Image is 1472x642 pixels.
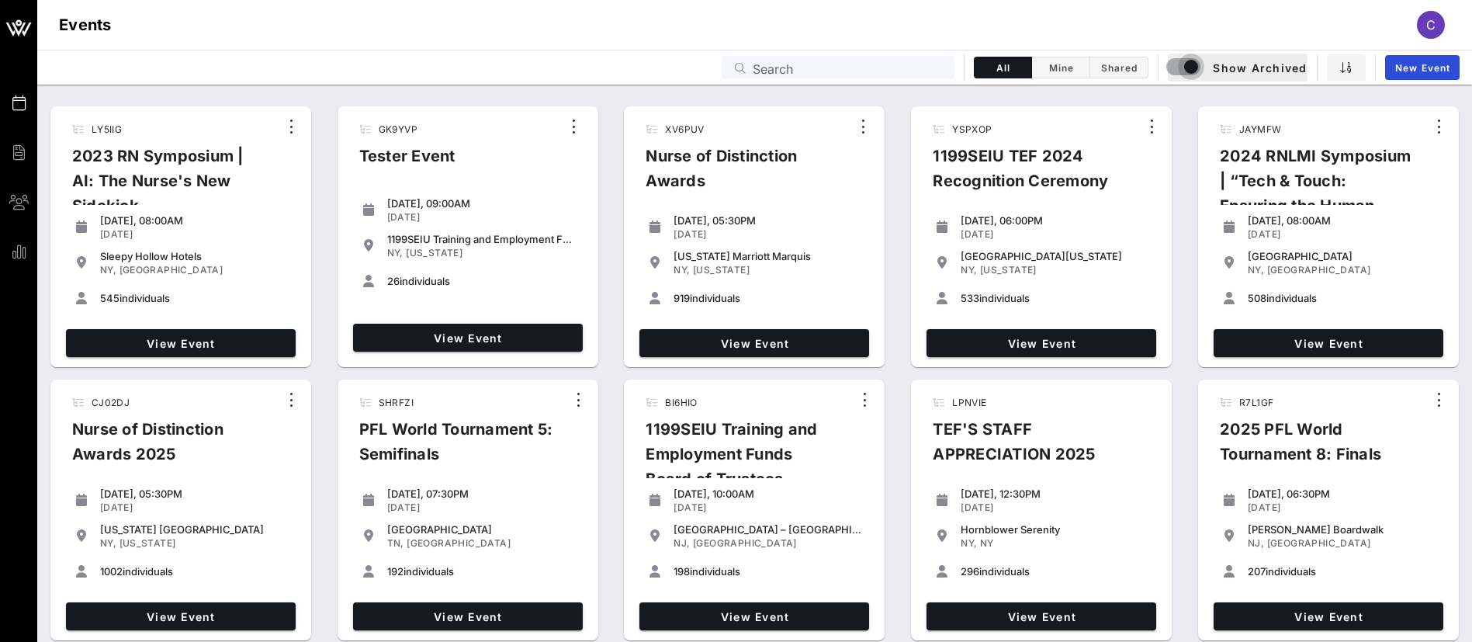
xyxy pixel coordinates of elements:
[60,417,279,479] div: Nurse of Distinction Awards 2025
[100,228,289,241] div: [DATE]
[100,214,289,227] div: [DATE], 08:00AM
[1248,292,1437,304] div: individuals
[1248,523,1437,536] div: [PERSON_NAME] Boardwalk
[387,488,577,500] div: [DATE], 07:30PM
[406,247,462,259] span: [US_STATE]
[387,537,404,549] span: TN,
[387,233,577,245] div: 1199SEIU Training and Employment Funds
[119,537,176,549] span: [US_STATE]
[379,123,417,135] span: GK9YVP
[633,417,852,529] div: 1199SEIU Training and Employment Funds Board of Trustees Retreat
[1248,537,1264,549] span: NJ,
[961,214,1150,227] div: [DATE], 06:00PM
[920,417,1141,479] div: TEF'S STAFF APPRECIATION 2025
[1248,228,1437,241] div: [DATE]
[119,264,223,276] span: [GEOGRAPHIC_DATA]
[387,565,577,578] div: individuals
[926,329,1156,357] a: View Event
[407,537,511,549] span: [GEOGRAPHIC_DATA]
[1239,397,1273,408] span: R7L1GF
[66,329,296,357] a: View Event
[387,247,404,259] span: NY,
[347,417,566,479] div: PFL World Tournament 5: Semifinals
[1267,264,1371,276] span: [GEOGRAPHIC_DATA]
[961,264,977,276] span: NY,
[1239,123,1281,135] span: JAYMFW
[1220,610,1437,623] span: View Event
[359,331,577,345] span: View Event
[646,337,863,350] span: View Event
[100,250,289,262] div: Sleepy Hollow Hotels
[952,123,992,135] span: YSPXOP
[1168,54,1307,82] button: Show Archived
[353,602,583,630] a: View Event
[674,292,690,304] span: 919
[1248,214,1437,227] div: [DATE], 08:00AM
[974,57,1032,78] button: All
[674,565,863,578] div: individuals
[59,12,112,37] h1: Events
[1248,292,1266,304] span: 508
[1220,337,1437,350] span: View Event
[693,264,750,276] span: [US_STATE]
[1214,602,1443,630] a: View Event
[92,397,130,408] span: CJ02DJ
[674,488,863,500] div: [DATE], 10:00AM
[100,537,116,549] span: NY,
[387,565,404,578] span: 192
[933,610,1150,623] span: View Event
[674,228,863,241] div: [DATE]
[961,488,1150,500] div: [DATE], 12:30PM
[359,610,577,623] span: View Event
[60,144,279,231] div: 2023 RN Symposium | AI: The Nurse's New Sidekick
[1248,264,1264,276] span: NY,
[674,501,863,514] div: [DATE]
[1417,11,1445,39] div: C
[1385,55,1460,80] a: New Event
[961,537,977,549] span: NY,
[961,292,979,304] span: 533
[1090,57,1148,78] button: Shared
[66,602,296,630] a: View Event
[1248,565,1266,578] span: 207
[387,501,577,514] div: [DATE]
[1248,488,1437,500] div: [DATE], 06:30PM
[674,214,863,227] div: [DATE], 05:30PM
[926,602,1156,630] a: View Event
[674,264,690,276] span: NY,
[379,397,414,408] span: SHRFZI
[1394,62,1450,74] span: New Event
[633,144,850,206] div: Nurse of Distinction Awards
[100,523,289,536] div: [US_STATE] [GEOGRAPHIC_DATA]
[1248,250,1437,262] div: [GEOGRAPHIC_DATA]
[1267,537,1371,549] span: [GEOGRAPHIC_DATA]
[961,501,1150,514] div: [DATE]
[961,292,1150,304] div: individuals
[1169,58,1307,77] span: Show Archived
[984,62,1022,74] span: All
[961,228,1150,241] div: [DATE]
[387,211,577,224] div: [DATE]
[1207,144,1426,255] div: 2024 RNLMI Symposium | “Tech & Touch: Ensuring the Human Element…
[387,523,577,536] div: [GEOGRAPHIC_DATA]
[980,264,1037,276] span: [US_STATE]
[1100,62,1138,74] span: Shared
[961,523,1150,536] div: Hornblower Serenity
[100,565,289,578] div: individuals
[1248,501,1437,514] div: [DATE]
[387,197,577,210] div: [DATE], 09:00AM
[1214,329,1443,357] a: View Event
[665,123,704,135] span: XV6PUV
[100,488,289,500] div: [DATE], 05:30PM
[674,523,863,536] div: [GEOGRAPHIC_DATA] – [GEOGRAPHIC_DATA]
[665,397,697,408] span: BI6HIO
[1426,17,1436,33] span: C
[347,144,468,181] div: Tester Event
[100,264,116,276] span: NY,
[1248,565,1437,578] div: individuals
[92,123,122,135] span: LY5IIG
[100,501,289,514] div: [DATE]
[100,292,289,304] div: individuals
[353,324,583,352] a: View Event
[961,565,1150,578] div: individuals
